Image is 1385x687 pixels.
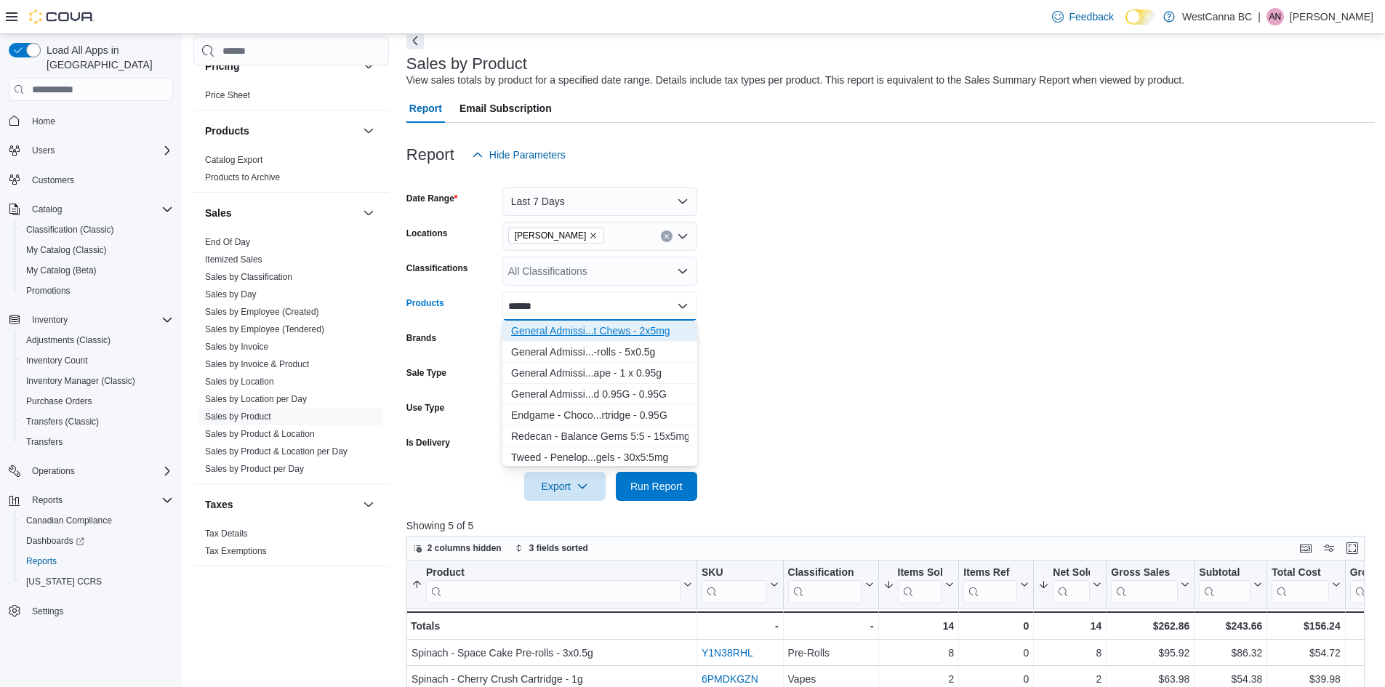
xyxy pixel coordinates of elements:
[26,311,73,329] button: Inventory
[787,566,862,603] div: Classification
[20,433,68,451] a: Transfers
[20,221,173,238] span: Classification (Classic)
[20,553,63,570] a: Reports
[661,230,673,242] button: Clear input
[1111,566,1178,603] div: Gross Sales
[20,282,173,300] span: Promotions
[511,324,689,338] div: General Admissi...t Chews - 2x5mg
[1272,566,1328,603] div: Total Cost
[1038,566,1101,603] button: Net Sold
[205,411,271,422] a: Sales by Product
[20,241,113,259] a: My Catalog (Classic)
[1053,566,1090,603] div: Net Sold
[406,73,1184,88] div: View sales totals by product for a specified date range. Details include tax types per product. T...
[883,617,954,635] div: 14
[205,497,233,512] h3: Taxes
[883,566,954,603] button: Items Sold
[26,224,114,236] span: Classification (Classic)
[702,566,767,580] div: SKU
[26,334,111,346] span: Adjustments (Classic)
[20,332,173,349] span: Adjustments (Classic)
[489,148,566,162] span: Hide Parameters
[205,463,304,475] span: Sales by Product per Day
[502,405,697,426] button: Endgame - Choco Loco Cartridge - 0.95G
[1199,617,1262,635] div: $243.66
[193,525,389,566] div: Taxes
[3,169,179,190] button: Customers
[205,59,239,73] h3: Pricing
[20,573,173,590] span: Washington CCRS
[15,330,179,350] button: Adjustments (Classic)
[3,140,179,161] button: Users
[1272,644,1340,662] div: $54.72
[32,314,68,326] span: Inventory
[26,142,60,159] button: Users
[20,532,173,550] span: Dashboards
[677,230,689,242] button: Open list of options
[1111,617,1189,635] div: $262.86
[3,461,179,481] button: Operations
[205,446,348,457] span: Sales by Product & Location per Day
[702,673,758,685] a: 6PMDKGZN
[360,57,377,75] button: Pricing
[511,450,689,465] div: Tweed - Penelop...gels - 30x5:5mg
[20,221,120,238] a: Classification (Classic)
[502,187,697,216] button: Last 7 Days
[20,413,105,430] a: Transfers (Classic)
[702,647,753,659] a: Y1N38RHL
[205,254,262,265] span: Itemized Sales
[1269,8,1282,25] span: AN
[1199,566,1250,603] div: Subtotal
[1272,566,1328,580] div: Total Cost
[502,384,697,405] button: General Admission - 5 Loco Vape Pod 0.95G - 0.95G
[702,617,779,635] div: -
[406,228,448,239] label: Locations
[26,576,102,587] span: [US_STATE] CCRS
[406,32,424,49] button: Next
[26,462,81,480] button: Operations
[26,285,71,297] span: Promotions
[1111,566,1178,580] div: Gross Sales
[32,204,62,215] span: Catalog
[205,307,319,317] a: Sales by Employee (Created)
[3,310,179,330] button: Inventory
[205,271,292,283] span: Sales by Classification
[15,281,179,301] button: Promotions
[20,433,173,451] span: Transfers
[193,233,389,483] div: Sales
[963,566,1017,580] div: Items Ref
[426,566,681,603] div: Product
[406,262,468,274] label: Classifications
[205,428,315,440] span: Sales by Product & Location
[511,408,689,422] div: Endgame - Choco...rtridge - 0.95G
[502,426,697,447] button: Redecan - Balance Gems 5:5 - 15x5mg
[20,332,116,349] a: Adjustments (Classic)
[9,104,173,659] nav: Complex example
[963,566,1029,603] button: Items Ref
[26,395,92,407] span: Purchase Orders
[15,371,179,391] button: Inventory Manager (Classic)
[883,644,954,662] div: 8
[26,355,88,366] span: Inventory Count
[41,43,173,72] span: Load All Apps in [GEOGRAPHIC_DATA]
[26,491,68,509] button: Reports
[15,350,179,371] button: Inventory Count
[205,376,274,387] span: Sales by Location
[26,436,63,448] span: Transfers
[26,602,173,620] span: Settings
[32,174,74,186] span: Customers
[511,387,689,401] div: General Admissi...d 0.95G - 0.95G
[407,539,507,557] button: 2 columns hidden
[205,464,304,474] a: Sales by Product per Day
[20,262,103,279] a: My Catalog (Beta)
[193,151,389,192] div: Products
[205,545,267,557] span: Tax Exemptions
[205,359,309,369] a: Sales by Invoice & Product
[26,244,107,256] span: My Catalog (Classic)
[26,201,68,218] button: Catalog
[205,124,249,138] h3: Products
[26,462,173,480] span: Operations
[529,542,588,554] span: 3 fields sorted
[205,272,292,282] a: Sales by Classification
[1320,539,1338,557] button: Display options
